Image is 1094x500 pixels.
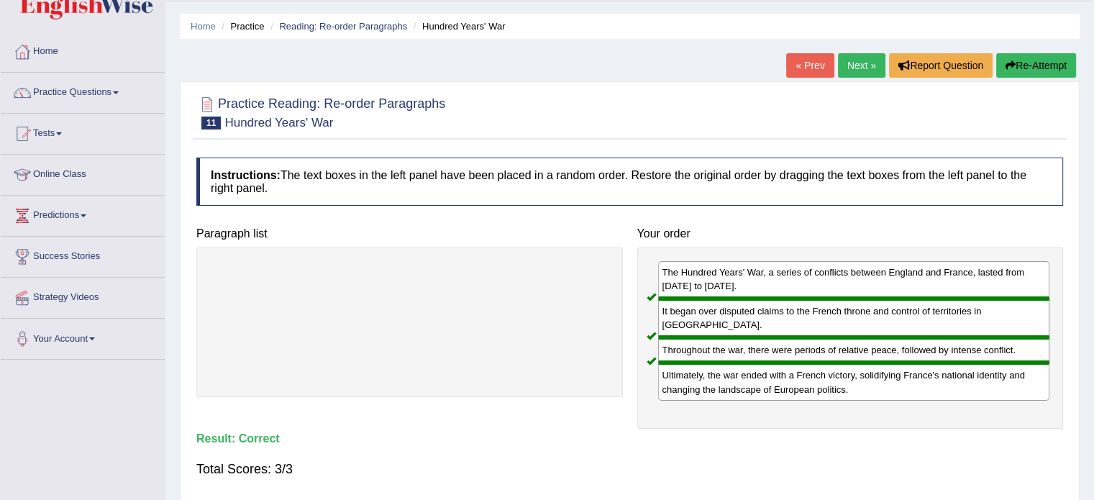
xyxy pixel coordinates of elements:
[201,117,221,129] span: 11
[196,432,1063,445] h4: Result:
[218,19,264,33] li: Practice
[637,227,1064,240] h4: Your order
[1,155,165,191] a: Online Class
[1,237,165,273] a: Success Stories
[196,94,445,129] h2: Practice Reading: Re-order Paragraphs
[786,53,834,78] a: « Prev
[1,73,165,109] a: Practice Questions
[996,53,1076,78] button: Re-Attempt
[658,261,1050,299] div: The Hundred Years' War, a series of conflicts between England and France, lasted from [DATE] to [...
[838,53,885,78] a: Next »
[1,196,165,232] a: Predictions
[1,114,165,150] a: Tests
[658,363,1050,400] div: Ultimately, the war ended with a French victory, solidifying France's national identity and chang...
[196,227,623,240] h4: Paragraph list
[191,21,216,32] a: Home
[1,32,165,68] a: Home
[196,452,1063,486] div: Total Scores: 3/3
[1,278,165,314] a: Strategy Videos
[211,169,281,181] b: Instructions:
[889,53,993,78] button: Report Question
[1,319,165,355] a: Your Account
[658,299,1050,337] div: It began over disputed claims to the French throne and control of territories in [GEOGRAPHIC_DATA].
[196,158,1063,206] h4: The text boxes in the left panel have been placed in a random order. Restore the original order b...
[410,19,506,33] li: Hundred Years' War
[658,337,1050,363] div: Throughout the war, there were periods of relative peace, followed by intense conflict.
[224,116,333,129] small: Hundred Years' War
[279,21,407,32] a: Reading: Re-order Paragraphs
